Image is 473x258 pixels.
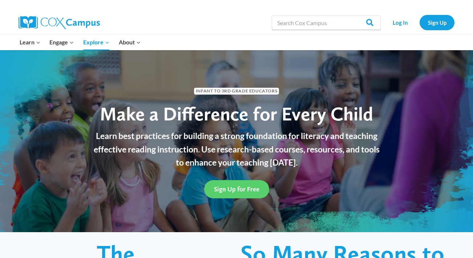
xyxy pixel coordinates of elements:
[89,129,384,169] p: Learn best practices for building a strong foundation for literacy and teaching effective reading...
[19,16,100,29] img: Cox Campus
[15,35,145,50] nav: Primary Navigation
[49,37,74,47] span: Engage
[194,88,279,95] span: Infant to 3rd Grade Educators
[83,37,109,47] span: Explore
[204,180,269,198] a: Sign Up for Free
[272,15,381,30] input: Search Cox Campus
[384,15,416,30] a: Log In
[214,185,259,193] span: Sign Up for Free
[20,37,40,47] span: Learn
[119,37,141,47] span: About
[100,102,373,125] span: Make a Difference for Every Child
[420,15,454,30] a: Sign Up
[384,15,454,30] nav: Secondary Navigation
